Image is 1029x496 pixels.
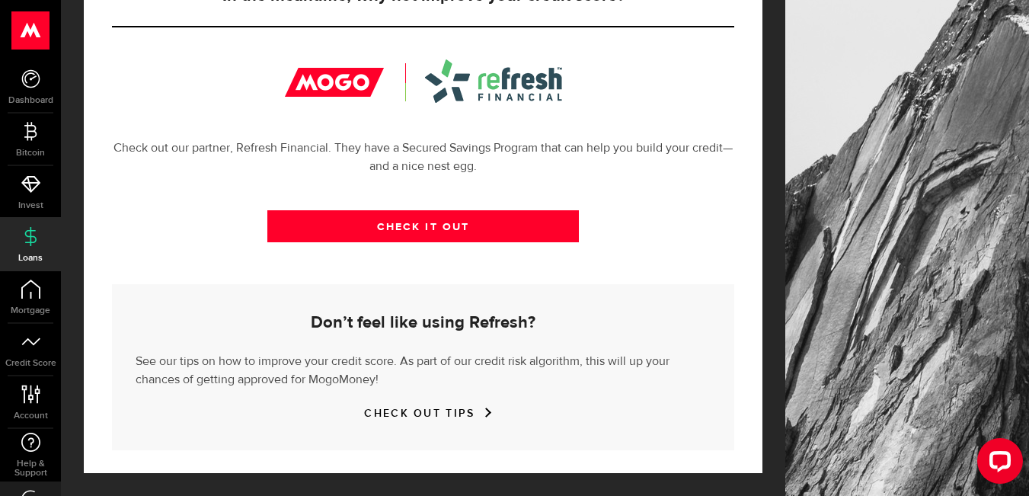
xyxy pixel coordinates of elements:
h5: Don’t feel like using Refresh? [136,314,711,332]
a: CHECK IT OUT [267,210,579,242]
iframe: LiveChat chat widget [965,432,1029,496]
p: Check out our partner, Refresh Financial. They have a Secured Savings Program that can help you b... [112,139,734,176]
p: See our tips on how to improve your credit score. As part of our credit risk algorithm, this will... [136,349,711,389]
a: CHECK OUT TIPS [364,407,481,420]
